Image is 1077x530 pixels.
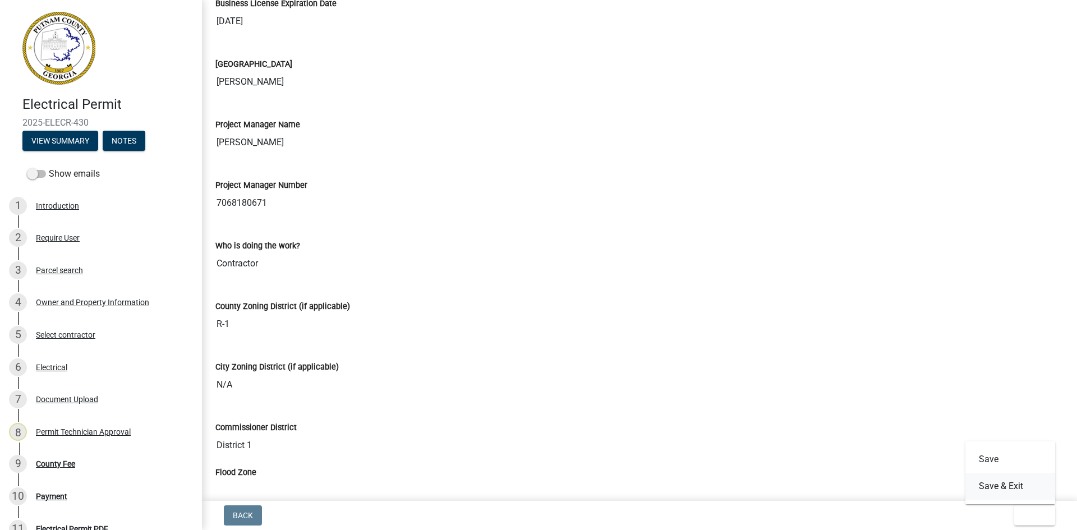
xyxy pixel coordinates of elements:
div: Payment [36,492,67,500]
button: Save [965,446,1055,473]
div: 8 [9,423,27,441]
div: 9 [9,455,27,473]
div: 2 [9,229,27,247]
div: Permit Technician Approval [36,428,131,436]
div: 10 [9,487,27,505]
div: Parcel search [36,266,83,274]
label: Commissioner District [215,424,297,432]
img: Putnam County, Georgia [22,12,95,85]
span: 2025-ELECR-430 [22,117,179,128]
label: Project Manager Name [215,121,300,129]
div: 3 [9,261,27,279]
span: Back [233,511,253,520]
label: [GEOGRAPHIC_DATA] [215,61,292,68]
div: Exit [965,441,1055,504]
div: 5 [9,326,27,344]
div: 6 [9,358,27,376]
div: 7 [9,390,27,408]
span: Exit [1023,511,1039,520]
div: Electrical [36,363,67,371]
label: Flood Zone [215,469,256,477]
button: View Summary [22,131,98,151]
div: 4 [9,293,27,311]
label: Project Manager Number [215,182,307,190]
label: Show emails [27,167,100,181]
button: Notes [103,131,145,151]
div: Document Upload [36,395,98,403]
button: Exit [1014,505,1055,526]
label: County Zoning District (if applicable) [215,303,350,311]
h4: Electrical Permit [22,96,193,113]
label: City Zoning District (if applicable) [215,363,339,371]
div: Select contractor [36,331,95,339]
div: 1 [9,197,27,215]
div: Owner and Property Information [36,298,149,306]
div: Require User [36,234,80,242]
label: Who is doing the work? [215,242,300,250]
button: Back [224,505,262,526]
div: County Fee [36,460,75,468]
div: Introduction [36,202,79,210]
wm-modal-confirm: Notes [103,137,145,146]
wm-modal-confirm: Summary [22,137,98,146]
button: Save & Exit [965,473,1055,500]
